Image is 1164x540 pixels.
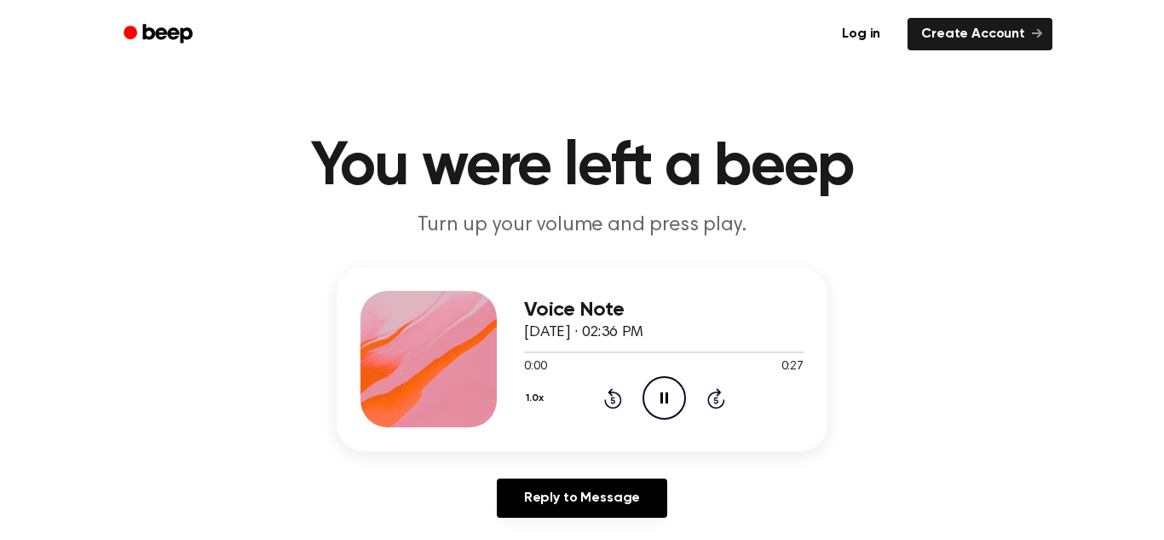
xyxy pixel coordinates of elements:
[524,325,643,340] span: [DATE] · 02:36 PM
[146,136,1018,198] h1: You were left a beep
[112,18,208,51] a: Beep
[524,299,804,322] h3: Voice Note
[524,358,546,376] span: 0:00
[908,18,1052,50] a: Create Account
[825,15,897,54] a: Log in
[781,358,804,376] span: 0:27
[524,384,550,413] button: 1.0x
[255,212,909,240] p: Turn up your volume and press play.
[497,479,667,518] a: Reply to Message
